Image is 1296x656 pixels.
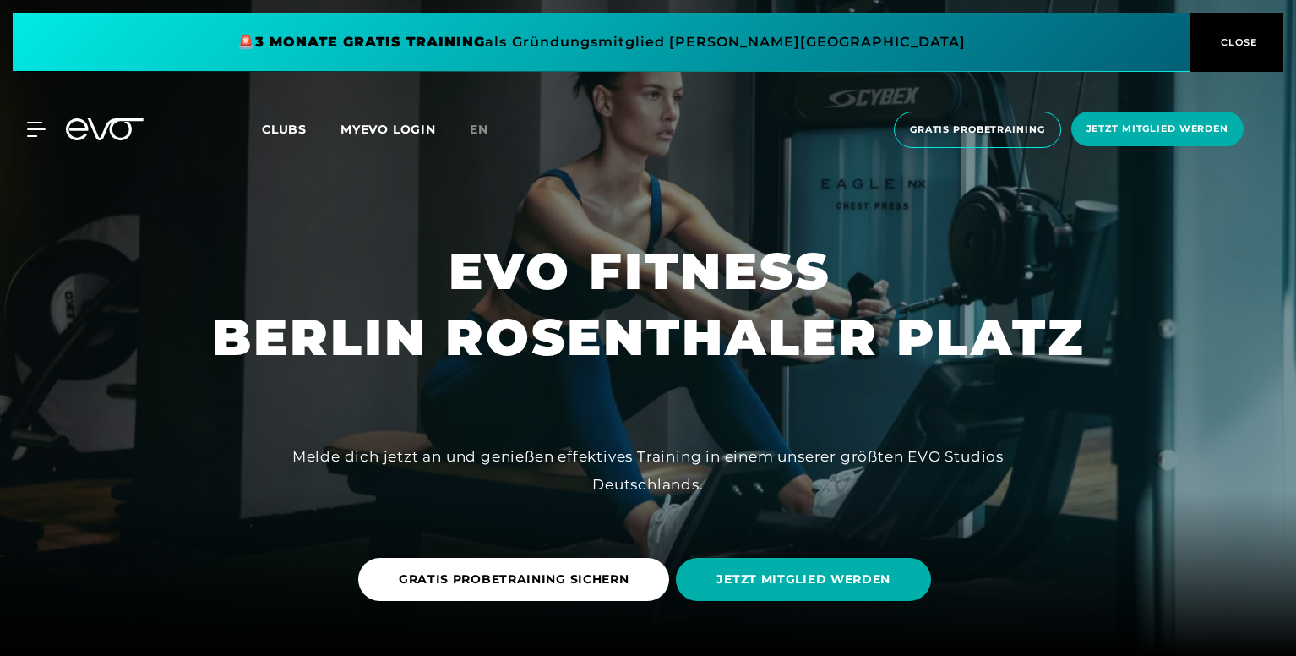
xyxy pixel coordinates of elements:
a: en [470,120,509,139]
a: Jetzt Mitglied werden [1066,112,1249,148]
a: GRATIS PROBETRAINING SICHERN [358,545,677,614]
button: CLOSE [1190,13,1283,72]
h1: EVO FITNESS BERLIN ROSENTHALER PLATZ [212,238,1085,370]
span: GRATIS PROBETRAINING SICHERN [399,571,629,588]
span: en [470,122,488,137]
span: Gratis Probetraining [910,123,1045,137]
a: MYEVO LOGIN [340,122,436,137]
span: JETZT MITGLIED WERDEN [716,571,890,588]
div: Melde dich jetzt an und genießen effektives Training in einem unserer größten EVO Studios Deutsch... [268,443,1028,498]
span: Jetzt Mitglied werden [1086,122,1228,136]
span: CLOSE [1217,35,1258,50]
a: Clubs [262,121,340,137]
a: JETZT MITGLIED WERDEN [676,545,938,614]
a: Gratis Probetraining [889,112,1066,148]
span: Clubs [262,122,307,137]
